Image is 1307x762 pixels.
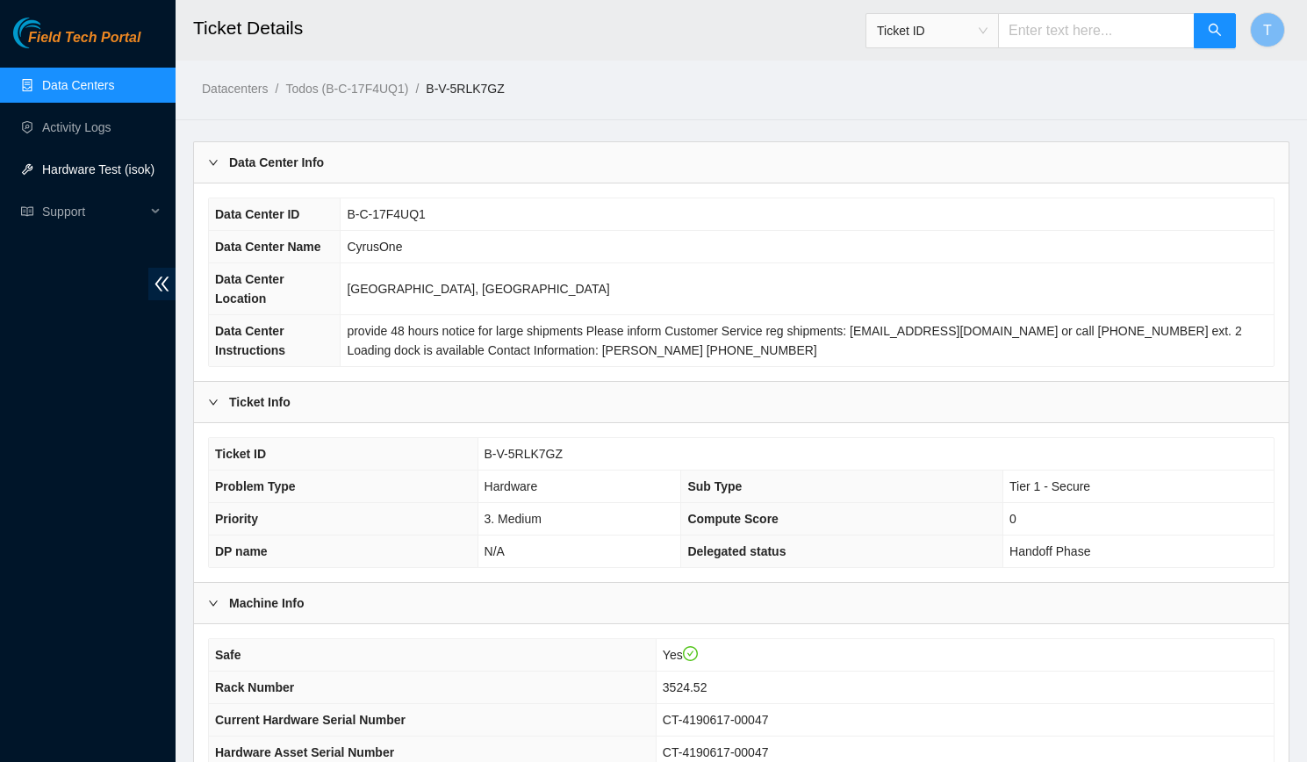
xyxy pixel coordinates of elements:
[1009,479,1090,493] span: Tier 1 - Secure
[215,479,296,493] span: Problem Type
[683,646,699,662] span: check-circle
[285,82,408,96] a: Todos (B-C-17F4UQ1)
[229,153,324,172] b: Data Center Info
[215,207,299,221] span: Data Center ID
[687,512,778,526] span: Compute Score
[194,583,1289,623] div: Machine Info
[347,240,402,254] span: CyrusOne
[663,713,769,727] span: CT-4190617-00047
[1009,512,1016,526] span: 0
[663,745,769,759] span: CT-4190617-00047
[215,713,406,727] span: Current Hardware Serial Number
[215,447,266,461] span: Ticket ID
[347,282,609,296] span: [GEOGRAPHIC_DATA], [GEOGRAPHIC_DATA]
[687,479,742,493] span: Sub Type
[1194,13,1236,48] button: search
[215,324,285,357] span: Data Center Instructions
[1208,23,1222,40] span: search
[1009,544,1090,558] span: Handoff Phase
[42,78,114,92] a: Data Centers
[229,392,291,412] b: Ticket Info
[215,544,268,558] span: DP name
[28,30,140,47] span: Field Tech Portal
[215,680,294,694] span: Rack Number
[877,18,987,44] span: Ticket ID
[42,120,111,134] a: Activity Logs
[13,18,89,48] img: Akamai Technologies
[215,272,284,306] span: Data Center Location
[215,648,241,662] span: Safe
[415,82,419,96] span: /
[42,162,154,176] a: Hardware Test (isok)
[208,397,219,407] span: right
[42,194,146,229] span: Support
[194,382,1289,422] div: Ticket Info
[1250,12,1285,47] button: T
[148,268,176,300] span: double-left
[215,745,394,759] span: Hardware Asset Serial Number
[275,82,278,96] span: /
[215,240,321,254] span: Data Center Name
[194,142,1289,183] div: Data Center Info
[229,593,305,613] b: Machine Info
[13,32,140,54] a: Akamai TechnologiesField Tech Portal
[485,447,563,461] span: B-V-5RLK7GZ
[202,82,268,96] a: Datacenters
[347,324,1241,357] span: provide 48 hours notice for large shipments Please inform Customer Service reg shipments: [EMAIL_...
[208,157,219,168] span: right
[208,598,219,608] span: right
[1263,19,1272,41] span: T
[663,680,707,694] span: 3524.52
[687,544,786,558] span: Delegated status
[347,207,425,221] span: B-C-17F4UQ1
[663,648,698,662] span: Yes
[215,512,258,526] span: Priority
[998,13,1195,48] input: Enter text here...
[485,479,538,493] span: Hardware
[485,544,505,558] span: N/A
[426,82,504,96] a: B-V-5RLK7GZ
[485,512,542,526] span: 3. Medium
[21,205,33,218] span: read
